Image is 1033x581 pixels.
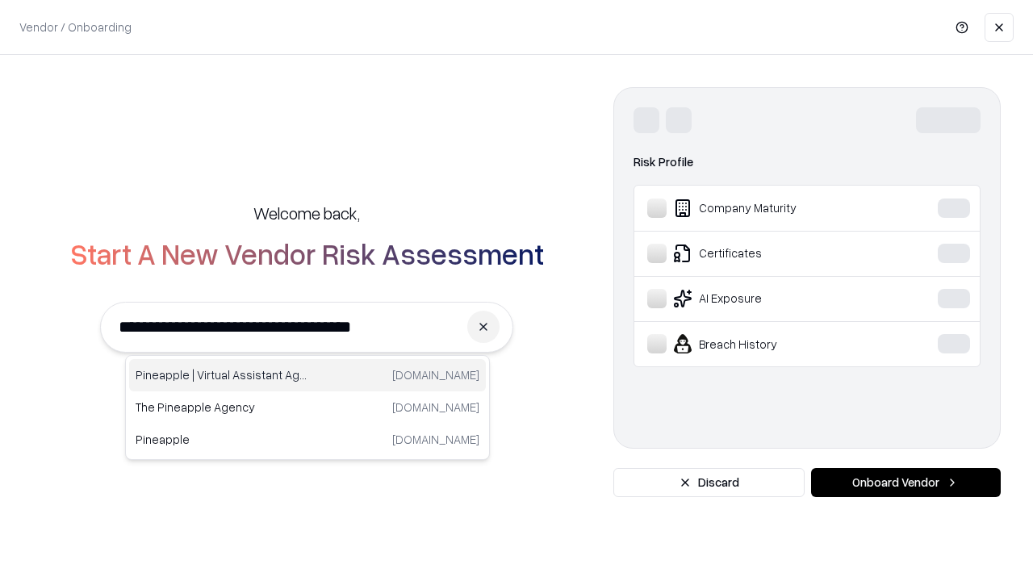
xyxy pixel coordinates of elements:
p: The Pineapple Agency [136,399,307,416]
p: [DOMAIN_NAME] [392,399,479,416]
div: AI Exposure [647,289,889,308]
h2: Start A New Vendor Risk Assessment [70,237,544,270]
div: Certificates [647,244,889,263]
button: Onboard Vendor [811,468,1001,497]
p: [DOMAIN_NAME] [392,366,479,383]
div: Risk Profile [634,153,981,172]
button: Discard [613,468,805,497]
div: Breach History [647,334,889,353]
p: [DOMAIN_NAME] [392,431,479,448]
h5: Welcome back, [253,202,360,224]
p: Pineapple [136,431,307,448]
div: Suggestions [125,355,490,460]
p: Pineapple | Virtual Assistant Agency [136,366,307,383]
p: Vendor / Onboarding [19,19,132,36]
div: Company Maturity [647,199,889,218]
